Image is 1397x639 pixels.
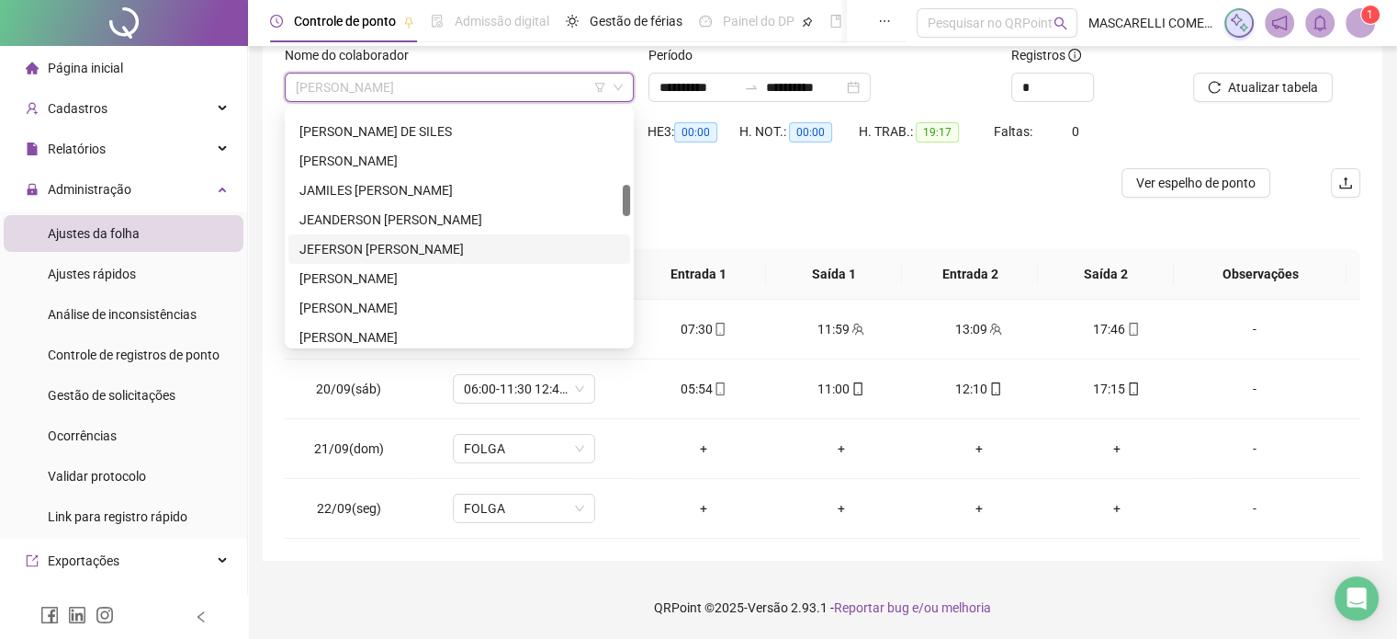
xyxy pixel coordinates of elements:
[878,15,891,28] span: ellipsis
[1072,124,1079,139] span: 0
[648,121,739,143] div: HE 3:
[455,14,549,29] span: Admissão digital
[1228,77,1318,97] span: Atualizar tabela
[850,382,864,395] span: mobile
[674,122,717,143] span: 00:00
[987,382,1002,395] span: mobile
[464,435,584,462] span: FOLGA
[1063,498,1171,519] div: +
[48,226,140,241] span: Ajustes da folha
[789,122,832,143] span: 00:00
[925,439,1033,459] div: +
[699,15,712,28] span: dashboard
[26,62,39,74] span: home
[48,594,116,609] span: Integrações
[1063,379,1171,399] div: 17:15
[299,327,619,348] div: [PERSON_NAME]
[40,606,59,624] span: facebook
[26,102,39,115] span: user-add
[299,121,619,142] div: [PERSON_NAME] DE SILES
[288,264,630,293] div: JOAO PAULO FERREIRA FINOTTI
[590,14,682,29] span: Gestão de férias
[987,323,1002,336] span: team
[1361,6,1380,24] sup: Atualize o seu contato no menu Meus Dados
[748,600,788,615] span: Versão
[288,323,630,352] div: JOHN LENON BARBOSA FERREIRA
[48,182,131,197] span: Administração
[1063,439,1171,459] div: +
[195,610,208,623] span: left
[294,14,396,29] span: Controle de ponto
[314,441,384,456] span: 21/09(dom)
[48,428,117,443] span: Ocorrências
[566,15,579,28] span: sun
[431,15,444,28] span: file-done
[48,61,123,75] span: Página inicial
[1208,81,1221,94] span: reload
[787,498,896,519] div: +
[630,249,766,300] th: Entrada 1
[649,498,758,519] div: +
[270,15,283,28] span: clock-circle
[1125,382,1140,395] span: mobile
[712,323,727,336] span: mobile
[299,151,619,171] div: [PERSON_NAME]
[1200,379,1308,399] div: -
[68,606,86,624] span: linkedin
[288,205,630,234] div: JEANDERSON CAETANO DOS REIS
[829,15,842,28] span: book
[925,319,1033,339] div: 13:09
[1088,13,1213,33] span: MASCARELLI COMERCIO DE COUROS
[48,469,146,484] span: Validar protocolo
[916,122,959,143] span: 19:17
[299,268,619,289] div: [PERSON_NAME]
[744,80,759,95] span: to
[834,600,991,615] span: Reportar bug e/ou melhoria
[48,142,106,156] span: Relatórios
[787,379,896,399] div: 11:00
[48,267,136,281] span: Ajustes rápidos
[1125,323,1140,336] span: mobile
[1367,8,1373,21] span: 1
[649,379,758,399] div: 05:54
[925,379,1033,399] div: 12:10
[994,124,1035,139] span: Faltas:
[594,82,605,93] span: filter
[1312,15,1328,31] span: bell
[299,239,619,259] div: JEFERSON [PERSON_NAME]
[317,501,381,516] span: 22/09(seg)
[649,319,758,339] div: 07:30
[766,249,902,300] th: Saída 1
[787,439,896,459] div: +
[744,80,759,95] span: swap-right
[464,495,584,522] span: FOLGA
[403,17,414,28] span: pushpin
[787,319,896,339] div: 11:59
[96,606,114,624] span: instagram
[1174,249,1346,300] th: Observações
[1011,45,1081,65] span: Registros
[1063,319,1171,339] div: 17:46
[649,439,758,459] div: +
[464,375,584,403] span: 06:00-11:30 12:42-16:00
[613,82,624,93] span: down
[1193,73,1333,102] button: Atualizar tabela
[1038,249,1174,300] th: Saída 2
[1189,264,1332,284] span: Observações
[299,180,619,200] div: JAMILES [PERSON_NAME]
[1335,576,1379,621] div: Open Intercom Messenger
[802,17,813,28] span: pushpin
[902,249,1038,300] th: Entrada 2
[859,121,993,143] div: H. TRAB.:
[712,382,727,395] span: mobile
[288,234,630,264] div: JEFERSON CLEBER DE MORAES JARETTA
[285,45,421,65] label: Nome do colaborador
[48,553,119,568] span: Exportações
[648,45,704,65] label: Período
[1053,17,1067,30] span: search
[288,293,630,323] div: JOAO VITOR BELTRAME FALQUETO
[1136,173,1256,193] span: Ver espelho de ponto
[850,323,864,336] span: team
[48,388,175,403] span: Gestão de solicitações
[26,554,39,567] span: export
